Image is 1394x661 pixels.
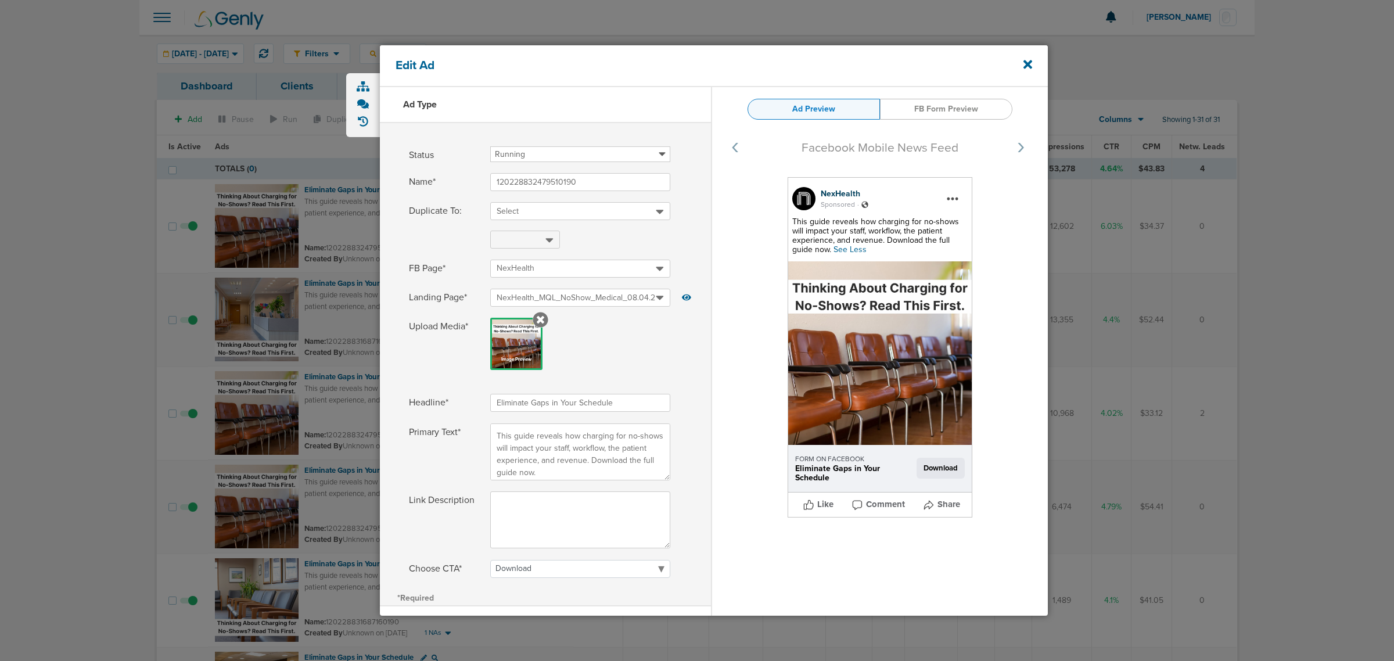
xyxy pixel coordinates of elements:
[409,146,479,164] span: Status
[821,200,855,210] span: Sponsored
[409,173,479,191] span: Name*
[821,188,968,200] div: NexHealth
[792,217,959,254] span: This guide reveals how charging for no-shows will impact your staff, workflow, the patient experi...
[490,560,670,578] select: Choose CTA*
[917,458,965,479] span: Download
[866,498,905,511] span: Comment
[795,454,913,464] div: FORM ON FACEBOOK
[497,293,749,303] span: NexHealth_MQL_NoShow_Medical_08.04.25_4Q?9658082&oid=3179
[490,491,670,548] textarea: Link Description
[855,199,861,209] span: .
[712,128,1048,262] img: svg+xml;charset=UTF-8,%3Csvg%20width%3D%22125%22%20height%3D%2250%22%20xmlns%3D%22http%3A%2F%2Fww...
[833,245,867,254] span: See Less
[817,498,833,511] span: Like
[795,464,913,483] div: Eliminate Gaps in Your Schedule
[490,173,670,191] input: Name*
[497,206,519,216] span: Select
[490,423,670,480] textarea: Primary Text*
[880,99,1012,120] a: FB Form Preview
[409,394,479,412] span: Headline*
[490,394,670,412] input: Headline*
[409,318,479,370] span: Upload Media*
[409,202,479,220] span: Duplicate To:
[937,498,960,511] span: Share
[409,260,479,278] span: FB Page*
[748,99,880,120] a: Ad Preview
[788,261,972,445] img: ok9KNwW4tvRdz04xHtEO529LozVfE7Kmd02tgM47LbiPn+9M2rczuE9bzoWNcMkdSGftlEVKyNSPDiS41rWhvcofJBFRB7cNn...
[802,141,958,155] span: Facebook Mobile News Feed
[409,289,479,307] span: Landing Page*
[409,560,479,578] span: Choose CTA*
[409,491,479,548] span: Link Description
[495,149,525,159] span: Running
[396,58,968,73] h4: Edit Ad
[403,99,437,110] h3: Ad Type
[792,187,815,210] img: 314946456_5697111233699977_7800688554055235061_n.jpg
[497,263,534,273] span: NexHealth
[397,593,434,603] span: *Required
[409,423,479,480] span: Primary Text*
